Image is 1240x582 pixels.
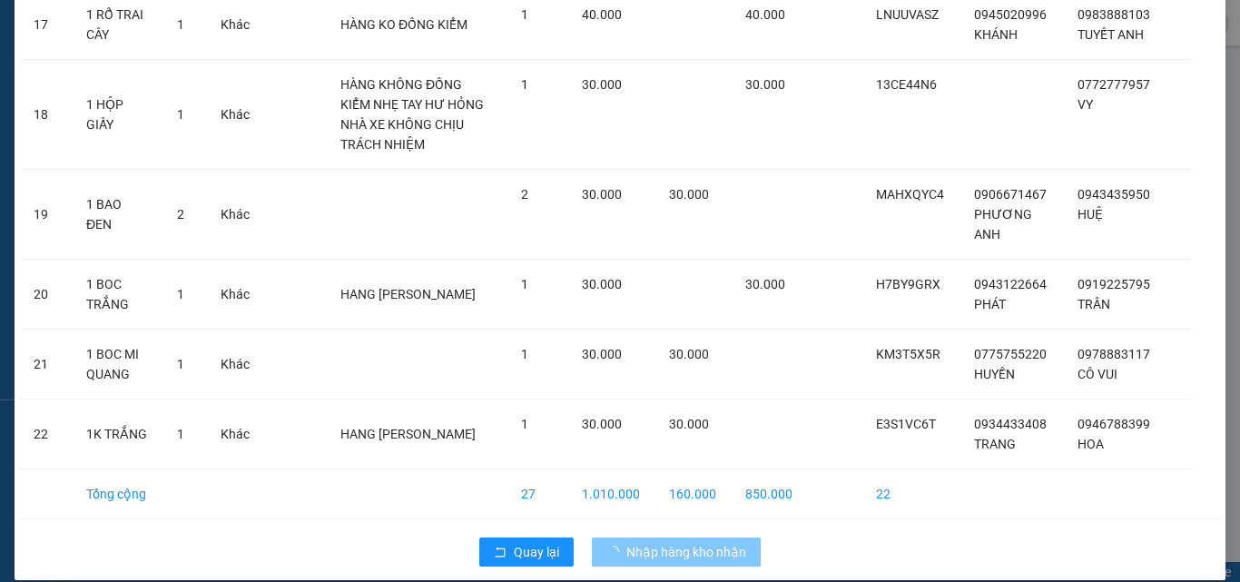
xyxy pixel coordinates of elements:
span: 0906671467 [974,187,1047,202]
span: KHÁNH [974,27,1018,42]
span: 0772777957 [1078,77,1150,92]
span: H7BY9GRX [876,277,940,291]
span: HUYỀN [974,367,1015,381]
span: 1 [521,347,528,361]
td: Khác [206,60,264,170]
span: 0945020996 [974,7,1047,22]
td: Khác [206,400,264,469]
td: 1 HỘP GIẤY [72,60,162,170]
span: PHƯƠNG ANH [974,207,1032,242]
span: 0934433408 [974,417,1047,431]
span: 40.000 [582,7,622,22]
td: 19 [19,170,72,260]
span: Quay lại [514,542,559,562]
span: 30.000 [669,347,709,361]
td: 27 [507,469,567,519]
button: Nhập hàng kho nhận [592,538,761,567]
span: HOA [1078,437,1104,451]
span: 1 [521,77,528,92]
span: TRÂN [1078,297,1110,311]
span: MAHXQYC4 [876,187,944,202]
td: 1.010.000 [567,469,654,519]
span: 1 [177,357,184,371]
td: Khác [206,330,264,400]
td: 22 [19,400,72,469]
span: 2 [177,207,184,222]
td: 20 [19,260,72,330]
span: 40.000 [745,7,785,22]
span: 30.000 [745,277,785,291]
td: Khác [206,260,264,330]
span: VY [1078,97,1093,112]
span: 1 [177,427,184,441]
span: KM3T5X5R [876,347,940,361]
span: 1 [177,107,184,122]
span: PHÁT [974,297,1006,311]
td: 1 BOC MI QUANG [72,330,162,400]
span: HÀNG KO ĐỒNG KIỂM [340,17,467,32]
td: Khác [206,170,264,260]
span: 30.000 [582,187,622,202]
td: Tổng cộng [72,469,162,519]
span: 30.000 [582,277,622,291]
span: 13CE44N6 [876,77,937,92]
span: HÀNG KHÔNG ĐỒNG KIỂM NHẸ TAY HƯ HỎNG NHÀ XE KHÔNG CHỊU TRÁCH NHIỆM [340,77,484,152]
span: 0943122664 [974,277,1047,291]
span: 30.000 [669,187,709,202]
span: loading [606,546,626,558]
span: HANG [PERSON_NAME] [340,287,476,301]
span: HANG [PERSON_NAME] [340,427,476,441]
span: 1 [521,7,528,22]
span: 0946788399 [1078,417,1150,431]
td: 21 [19,330,72,400]
td: 1K TRẮNG [72,400,162,469]
span: HUỆ [1078,207,1103,222]
span: 1 [521,277,528,291]
td: 1 BOC TRẮNG [72,260,162,330]
span: 0983888103 [1078,7,1150,22]
span: 1 [521,417,528,431]
span: 0978883117 [1078,347,1150,361]
span: rollback [494,546,507,560]
span: 30.000 [582,417,622,431]
span: 30.000 [582,77,622,92]
span: 1 [177,17,184,32]
td: 160.000 [654,469,731,519]
span: CÔ VUI [1078,367,1117,381]
span: Nhập hàng kho nhận [626,542,746,562]
span: 1 [177,287,184,301]
span: TUYẾT ANH [1078,27,1144,42]
td: 850.000 [731,469,807,519]
span: 0919225795 [1078,277,1150,291]
td: 22 [861,469,960,519]
span: 2 [521,187,528,202]
button: rollbackQuay lại [479,538,574,567]
span: TRANG [974,437,1016,451]
td: 1 BAO ĐEN [72,170,162,260]
span: 0943435950 [1078,187,1150,202]
span: 30.000 [745,77,785,92]
span: 0775755220 [974,347,1047,361]
span: 30.000 [669,417,709,431]
td: 18 [19,60,72,170]
span: 30.000 [582,347,622,361]
span: LNUUVASZ [876,7,939,22]
span: E3S1VC6T [876,417,936,431]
